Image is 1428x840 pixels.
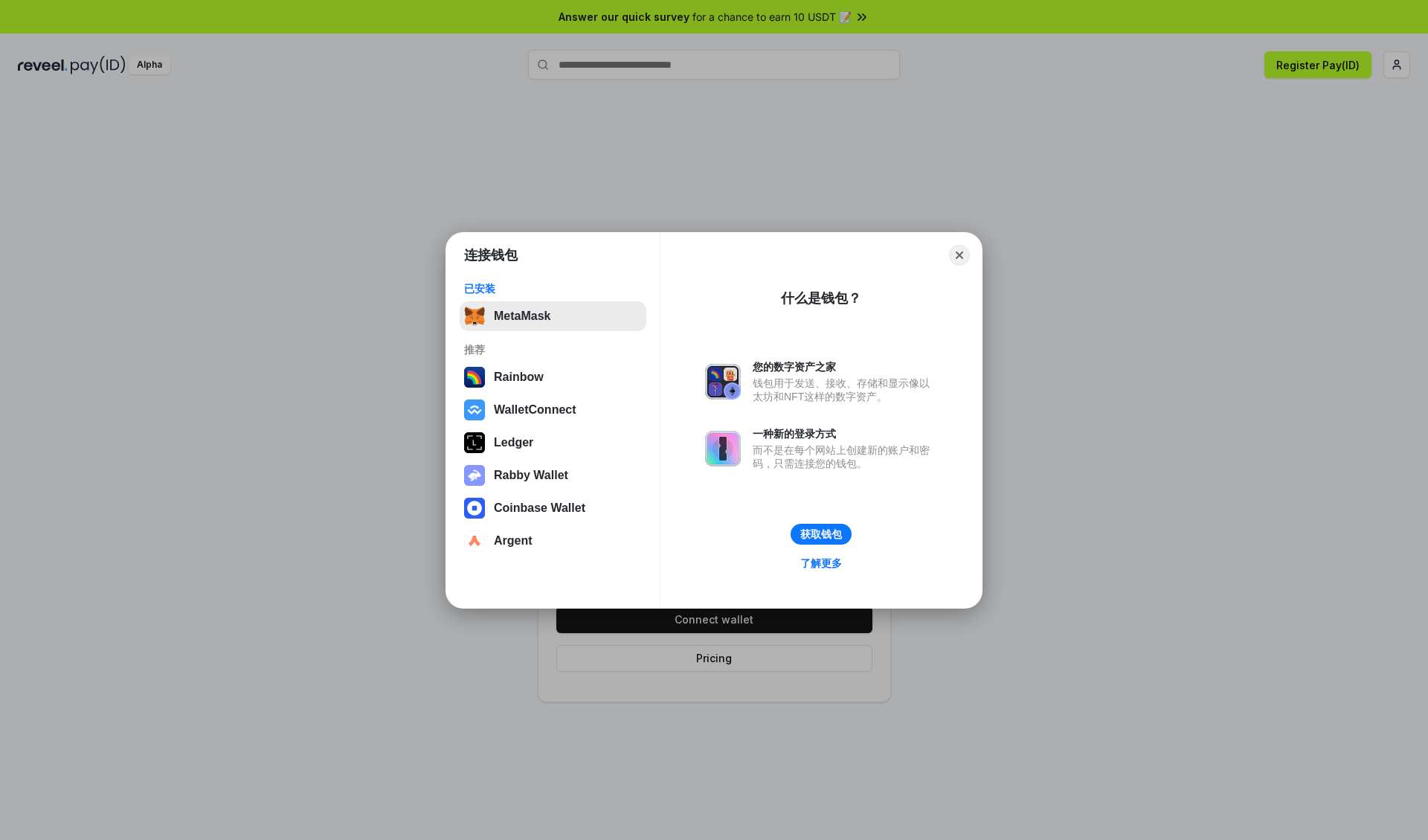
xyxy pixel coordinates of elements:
[705,364,741,400] img: svg+xml,%3Csvg%20xmlns%3D%22http%3A%2F%2Fwww.w3.org%2F2000%2Fsvg%22%20fill%3D%22none%22%20viewBox...
[460,395,646,425] button: WalletConnect
[494,310,550,323] div: MetaMask
[460,526,646,556] button: Argent
[791,524,852,545] button: 获取钱包
[464,306,485,327] img: svg+xml,%3Csvg%20fill%3D%22none%22%20height%3D%2233%22%20viewBox%3D%220%200%2035%2033%22%20width%...
[753,427,937,440] div: 一种新的登录方式
[464,530,485,551] img: svg+xml,%3Csvg%20width%3D%2228%22%20height%3D%2228%22%20viewBox%3D%220%200%2028%2028%22%20fill%3D...
[460,461,646,490] button: Rabby Wallet
[460,301,646,331] button: MetaMask
[460,493,646,523] button: Coinbase Wallet
[753,360,937,373] div: 您的数字资产之家
[460,362,646,392] button: Rainbow
[800,557,842,570] div: 了解更多
[753,443,937,470] div: 而不是在每个网站上创建新的账户和密码，只需连接您的钱包。
[464,498,485,519] img: svg+xml,%3Csvg%20width%3D%2228%22%20height%3D%2228%22%20viewBox%3D%220%200%2028%2028%22%20fill%3D...
[464,282,642,295] div: 已安装
[800,528,842,541] div: 获取钱包
[494,371,544,384] div: Rainbow
[494,534,533,548] div: Argent
[464,465,485,486] img: svg+xml,%3Csvg%20xmlns%3D%22http%3A%2F%2Fwww.w3.org%2F2000%2Fsvg%22%20fill%3D%22none%22%20viewBox...
[494,436,533,449] div: Ledger
[460,428,646,458] button: Ledger
[494,469,568,482] div: Rabby Wallet
[464,343,642,356] div: 推荐
[781,289,861,307] div: 什么是钱包？
[753,376,937,403] div: 钱包用于发送、接收、存储和显示像以太坊和NFT这样的数字资产。
[464,367,485,388] img: svg+xml,%3Csvg%20width%3D%22120%22%20height%3D%22120%22%20viewBox%3D%220%200%20120%20120%22%20fil...
[464,432,485,453] img: svg+xml,%3Csvg%20xmlns%3D%22http%3A%2F%2Fwww.w3.org%2F2000%2Fsvg%22%20width%3D%2228%22%20height%3...
[494,403,576,417] div: WalletConnect
[494,501,585,515] div: Coinbase Wallet
[791,554,851,573] a: 了解更多
[949,245,970,266] button: Close
[464,400,485,420] img: svg+xml,%3Csvg%20width%3D%2228%22%20height%3D%2228%22%20viewBox%3D%220%200%2028%2028%22%20fill%3D...
[464,246,518,264] h1: 连接钱包
[705,431,741,467] img: svg+xml,%3Csvg%20xmlns%3D%22http%3A%2F%2Fwww.w3.org%2F2000%2Fsvg%22%20fill%3D%22none%22%20viewBox...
